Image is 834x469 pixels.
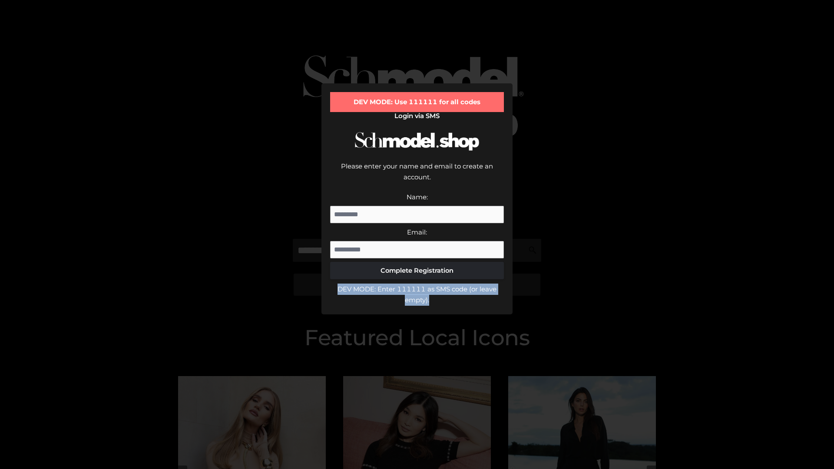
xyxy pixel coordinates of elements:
img: Schmodel Logo [352,124,482,159]
button: Complete Registration [330,262,504,279]
label: Name: [407,193,428,201]
h2: Login via SMS [330,112,504,120]
div: DEV MODE: Enter 111111 as SMS code (or leave empty). [330,284,504,306]
label: Email: [407,228,427,236]
div: DEV MODE: Use 111111 for all codes [330,92,504,112]
div: Please enter your name and email to create an account. [330,161,504,192]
